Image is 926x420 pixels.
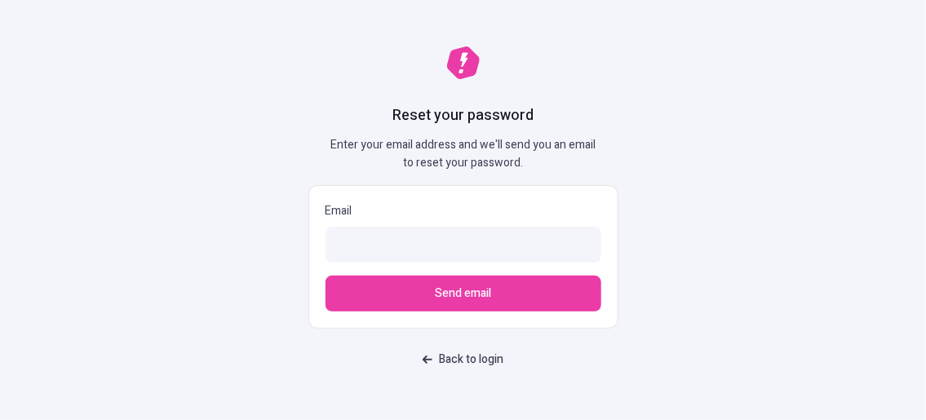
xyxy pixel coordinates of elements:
h1: Reset your password [392,105,534,126]
input: Email [326,227,601,263]
p: Enter your email address and we'll send you an email to reset your password. [325,136,602,172]
a: Back to login [413,345,513,374]
p: Email [326,202,601,220]
button: Send email [326,276,601,312]
span: Send email [435,285,491,303]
